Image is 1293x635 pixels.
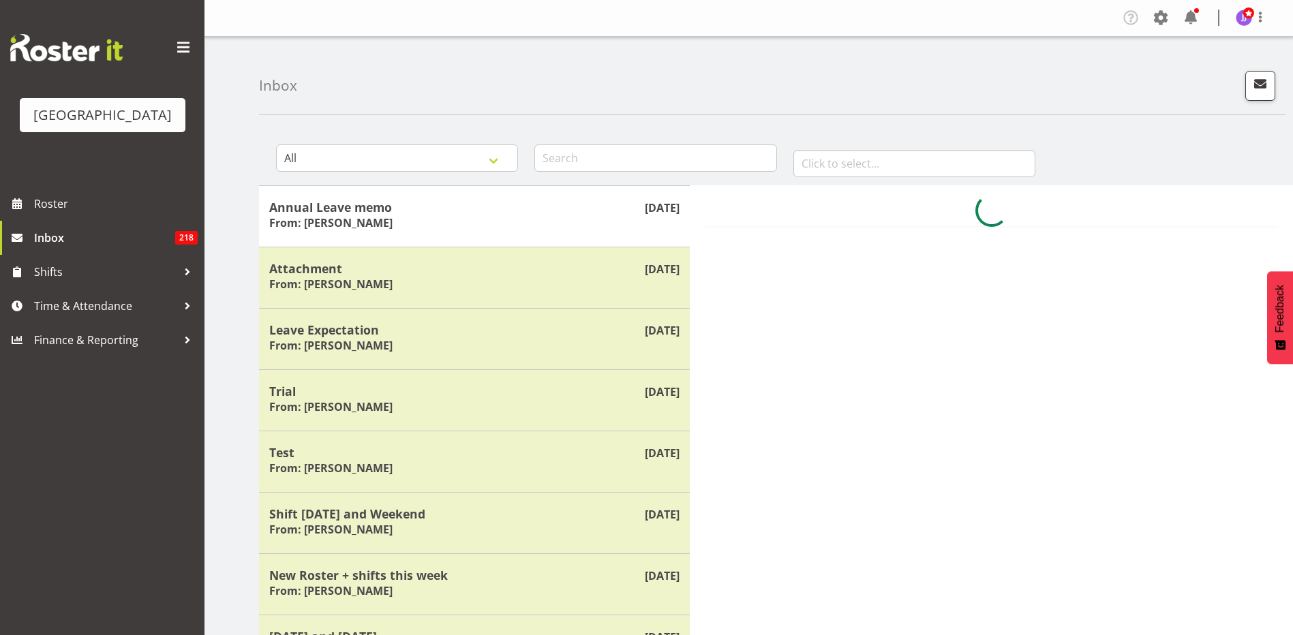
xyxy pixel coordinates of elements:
[34,330,177,350] span: Finance & Reporting
[34,296,177,316] span: Time & Attendance
[645,445,680,461] p: [DATE]
[269,506,680,521] h5: Shift [DATE] and Weekend
[33,105,172,125] div: [GEOGRAPHIC_DATA]
[645,568,680,584] p: [DATE]
[645,384,680,400] p: [DATE]
[269,461,393,475] h6: From: [PERSON_NAME]
[269,568,680,583] h5: New Roster + shifts this week
[1267,271,1293,364] button: Feedback - Show survey
[269,384,680,399] h5: Trial
[1274,285,1286,332] span: Feedback
[269,339,393,352] h6: From: [PERSON_NAME]
[269,445,680,460] h5: Test
[645,506,680,523] p: [DATE]
[269,277,393,291] h6: From: [PERSON_NAME]
[269,261,680,276] h5: Attachment
[1236,10,1252,26] img: jade-johnson1105.jpg
[269,400,393,414] h6: From: [PERSON_NAME]
[793,150,1035,177] input: Click to select...
[534,144,776,172] input: Search
[269,200,680,215] h5: Annual Leave memo
[34,262,177,282] span: Shifts
[34,193,198,214] span: Roster
[10,34,123,61] img: Rosterit website logo
[269,584,393,598] h6: From: [PERSON_NAME]
[269,322,680,337] h5: Leave Expectation
[269,523,393,536] h6: From: [PERSON_NAME]
[259,78,297,93] h4: Inbox
[34,228,175,248] span: Inbox
[645,322,680,339] p: [DATE]
[645,200,680,216] p: [DATE]
[175,231,198,245] span: 218
[645,261,680,277] p: [DATE]
[269,216,393,230] h6: From: [PERSON_NAME]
